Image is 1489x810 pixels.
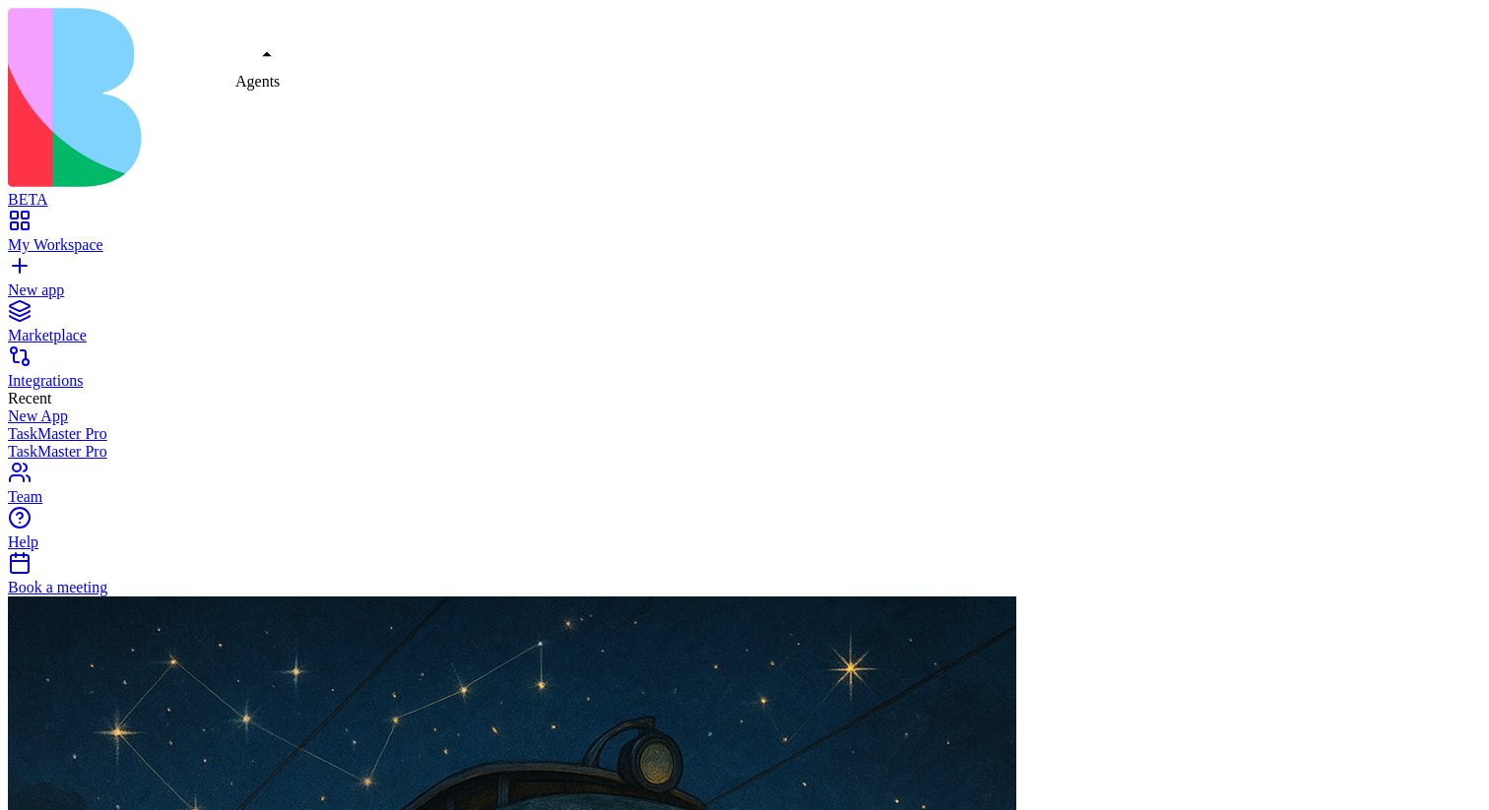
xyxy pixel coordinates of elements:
[8,218,1481,254] a: My Workspace
[8,8,800,187] img: logo
[8,443,1481,461] a: TaskMaster Pro
[8,390,51,406] span: Recent
[8,264,1481,299] a: New app
[235,73,280,91] p: Agents
[8,354,1481,390] a: Integrations
[8,516,1481,551] a: Help
[8,191,1481,209] div: BETA
[8,372,1481,390] div: Integrations
[8,470,1481,506] a: Team
[8,327,1481,344] div: Marketplace
[8,425,1481,443] a: TaskMaster Pro
[8,533,1481,551] div: Help
[8,281,1481,299] div: New app
[8,488,1481,506] div: Team
[8,309,1481,344] a: Marketplace
[8,579,1481,596] div: Book a meeting
[8,173,1481,209] a: BETA
[8,561,1481,596] a: Book a meeting
[8,236,1481,254] div: My Workspace
[8,407,1481,425] a: New App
